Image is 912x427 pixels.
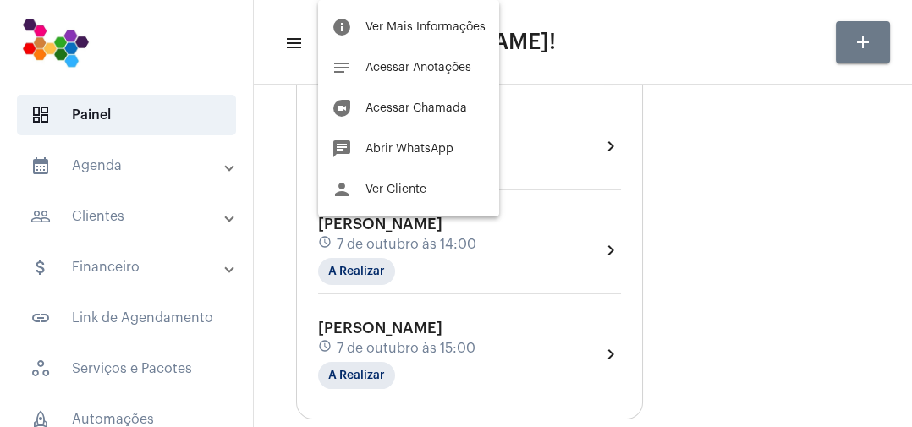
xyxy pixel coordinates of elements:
mat-icon: info [332,17,352,37]
mat-icon: chat [332,139,352,159]
span: Ver Cliente [365,183,426,195]
span: Acessar Anotações [365,62,471,74]
span: Ver Mais Informações [365,21,486,33]
mat-icon: notes [332,57,352,78]
span: Abrir WhatsApp [365,143,453,155]
mat-icon: person [332,179,352,200]
mat-icon: duo [332,98,352,118]
span: Acessar Chamada [365,102,467,114]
